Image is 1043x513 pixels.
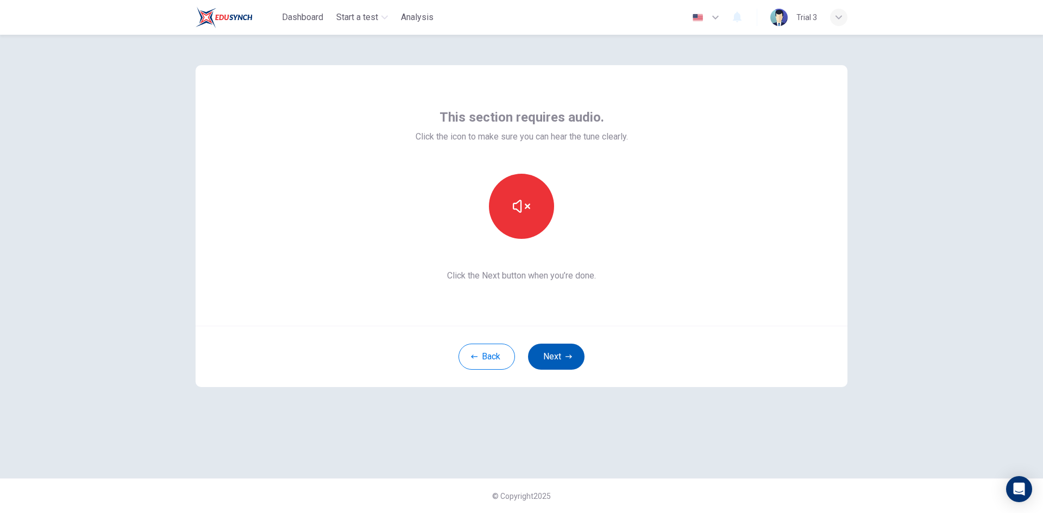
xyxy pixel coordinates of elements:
button: Next [528,344,585,370]
span: © Copyright 2025 [492,492,551,501]
div: Open Intercom Messenger [1006,476,1032,502]
a: EduSynch logo [196,7,278,28]
span: Start a test [336,11,378,24]
span: Click the icon to make sure you can hear the tune clearly. [416,130,628,143]
img: EduSynch logo [196,7,253,28]
button: Dashboard [278,8,328,27]
button: Analysis [397,8,438,27]
img: Profile picture [770,9,788,26]
button: Back [458,344,515,370]
button: Start a test [332,8,392,27]
span: Analysis [401,11,433,24]
span: Click the Next button when you’re done. [416,269,628,282]
span: This section requires audio. [439,109,604,126]
div: Trial 3 [796,11,817,24]
span: Dashboard [282,11,323,24]
img: en [691,14,705,22]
